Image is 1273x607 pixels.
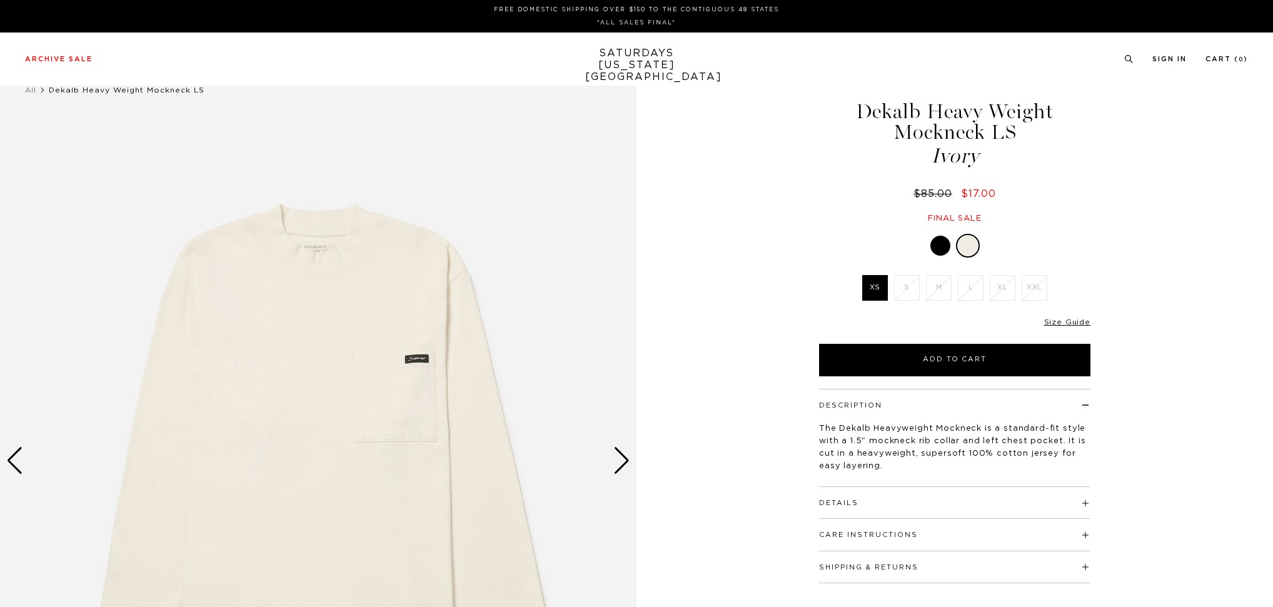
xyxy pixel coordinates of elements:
button: Details [819,499,858,506]
a: Sign In [1152,56,1187,63]
h1: Dekalb Heavy Weight Mockneck LS [817,101,1092,166]
a: Cart (0) [1205,56,1248,63]
p: FREE DOMESTIC SHIPPING OVER $150 TO THE CONTIGUOUS 48 STATES [30,5,1243,14]
span: Dekalb Heavy Weight Mockneck LS [49,86,204,94]
p: The Dekalb Heavyweight Mockneck is a standard-fit style with a 1.5" mockneck rib collar and left ... [819,423,1090,473]
span: $17.00 [961,189,996,199]
button: Add to Cart [819,344,1090,376]
button: Care Instructions [819,531,918,538]
span: Ivory [817,146,1092,166]
button: Description [819,402,882,409]
label: XS [862,275,888,301]
a: Size Guide [1044,318,1090,326]
a: SATURDAYS[US_STATE][GEOGRAPHIC_DATA] [585,48,688,83]
a: Archive Sale [25,56,93,63]
div: Final sale [817,213,1092,224]
p: *ALL SALES FINAL* [30,18,1243,28]
del: $85.00 [913,189,957,199]
small: 0 [1239,57,1244,63]
div: Previous slide [6,447,23,474]
button: Shipping & Returns [819,564,918,571]
div: Next slide [613,447,630,474]
a: All [25,86,36,94]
